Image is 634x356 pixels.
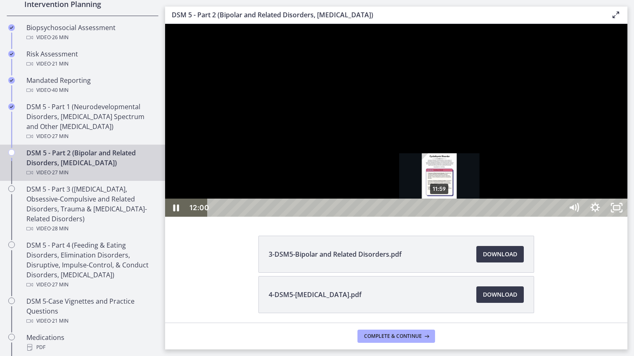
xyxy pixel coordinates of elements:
div: Biopsychosocial Assessment [26,23,155,42]
div: DSM 5-Case Vignettes and Practice Questions [26,296,155,326]
span: · 27 min [51,131,69,141]
button: Show settings menu [419,175,441,193]
div: Medications [26,333,155,352]
span: · 21 min [51,316,69,326]
span: Download [483,290,517,300]
div: Video [26,131,155,141]
div: Video [26,168,155,178]
div: PDF [26,342,155,352]
span: · 28 min [51,224,69,234]
span: 3-DSM5-Bipolar and Related Disorders.pdf [269,249,402,259]
button: Mute [398,175,419,193]
span: · 26 min [51,33,69,42]
a: Download [476,246,524,262]
div: Risk Assessment [26,49,155,69]
i: Completed [8,103,15,110]
a: Download [476,286,524,303]
span: · 21 min [51,59,69,69]
span: 4-DSM5-[MEDICAL_DATA].pdf [269,290,362,300]
div: Video [26,316,155,326]
button: Unfullscreen [441,175,462,193]
i: Completed [8,51,15,57]
div: Video [26,59,155,69]
div: Video [26,280,155,290]
div: DSM 5 - Part 3 ([MEDICAL_DATA], Obsessive-Compulsive and Related Disorders, Trauma & [MEDICAL_DAT... [26,184,155,234]
div: DSM 5 - Part 2 (Bipolar and Related Disorders, [MEDICAL_DATA]) [26,148,155,178]
div: Video [26,224,155,234]
div: DSM 5 - Part 1 (Neurodevelopmental Disorders, [MEDICAL_DATA] Spectrum and Other [MEDICAL_DATA]) [26,102,155,141]
div: Video [26,33,155,42]
span: · 27 min [51,168,69,178]
iframe: Video Lesson [165,24,627,217]
div: DSM 5 - Part 4 (Feeding & Eating Disorders, Elimination Disorders, Disruptive, Impulse-Control, &... [26,240,155,290]
span: · 40 min [51,85,69,95]
span: · 27 min [51,280,69,290]
span: Complete & continue [364,333,422,340]
button: Complete & continue [357,330,435,343]
span: Download [483,249,517,259]
h3: DSM 5 - Part 2 (Bipolar and Related Disorders, [MEDICAL_DATA]) [172,10,598,20]
div: Video [26,85,155,95]
i: Completed [8,77,15,84]
i: Completed [8,24,15,31]
div: Mandated Reporting [26,75,155,95]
